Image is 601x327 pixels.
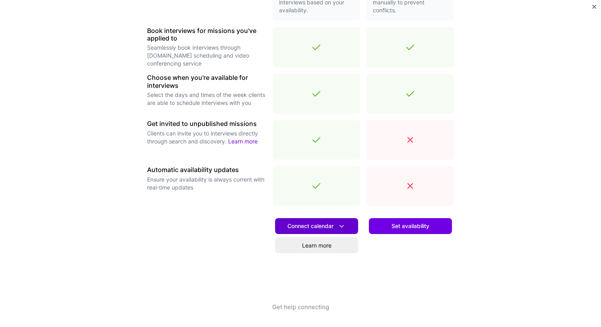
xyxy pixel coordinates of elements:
[592,5,596,13] button: Close
[272,303,329,327] button: Get help connecting
[337,222,346,230] i: icon DownArrowWhite
[275,218,358,234] button: Connect calendar
[147,130,266,145] p: Clients can invite you to interviews directly through search and discovery.
[287,222,346,230] span: Connect calendar
[147,176,266,192] p: Ensure your availability is always current with real-time updates
[147,166,266,174] h3: Automatic availability updates
[147,120,266,128] h3: Get invited to unpublished missions
[147,74,266,89] h3: Choose when you're available for interviews
[275,237,358,253] a: Learn more
[392,222,429,230] span: Set availability
[147,44,266,68] p: Seamlessly book interviews through [DOMAIN_NAME] scheduling and video conferencing service
[147,91,266,107] p: Select the days and times of the week clients are able to schedule interviews with you
[228,138,258,145] a: Learn more
[369,218,452,234] button: Set availability
[147,27,266,42] h3: Book interviews for missions you've applied to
